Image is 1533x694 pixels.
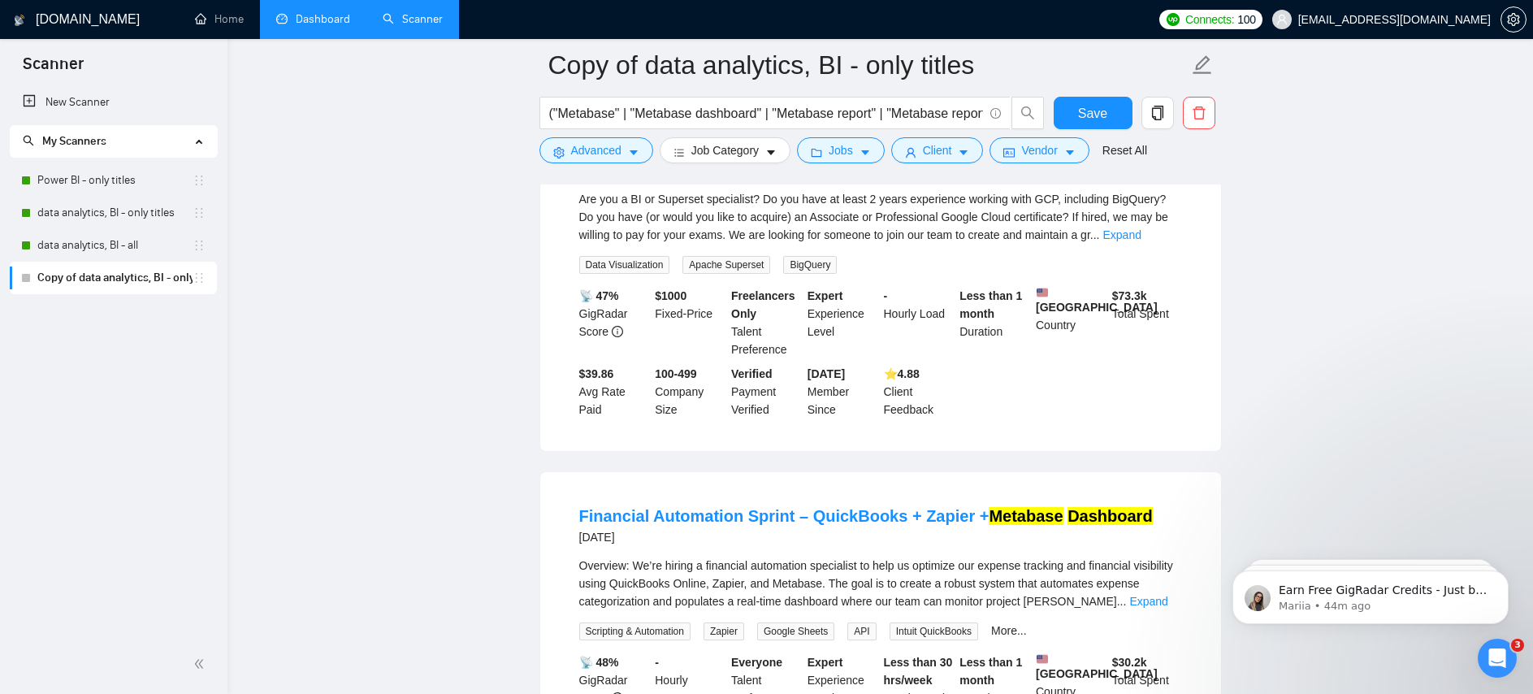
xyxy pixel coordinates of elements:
[808,367,845,380] b: [DATE]
[10,262,217,294] li: Copy of data analytics, BI - only titles
[1141,97,1174,129] button: copy
[579,656,619,669] b: 📡 48%
[1102,141,1147,159] a: Reset All
[728,287,804,358] div: Talent Preference
[1142,106,1173,120] span: copy
[808,656,843,669] b: Expert
[884,367,920,380] b: ⭐️ 4.88
[890,622,978,640] span: Intuit QuickBooks
[1064,146,1076,158] span: caret-down
[42,134,106,148] span: My Scanners
[991,624,1027,637] a: More...
[884,656,953,687] b: Less than 30 hrs/week
[990,108,1001,119] span: info-circle
[383,12,443,26] a: searchScanner
[1102,228,1141,241] a: Expand
[829,141,853,159] span: Jobs
[691,141,759,159] span: Job Category
[1276,14,1288,25] span: user
[579,507,1153,525] a: Financial Automation Sprint – QuickBooks + Zapier +Metabase Dashboard
[891,137,984,163] button: userClientcaret-down
[1112,656,1147,669] b: $ 30.2k
[579,557,1182,610] div: Overview: We’re hiring a financial automation specialist to help us optimize our expense tracking...
[958,146,969,158] span: caret-down
[808,289,843,302] b: Expert
[1037,653,1048,665] img: 🇺🇸
[10,52,97,86] span: Scanner
[757,622,834,640] span: Google Sheets
[23,86,204,119] a: New Scanner
[956,287,1033,358] div: Duration
[628,146,639,158] span: caret-down
[579,190,1182,244] div: Are you a BI or Superset specialist? Do you have at least 2 years experience working with GCP, in...
[811,146,822,158] span: folder
[1003,146,1015,158] span: idcard
[731,656,782,669] b: Everyone
[923,141,952,159] span: Client
[276,12,350,26] a: dashboardDashboard
[1012,106,1043,120] span: search
[1090,228,1100,241] span: ...
[860,146,871,158] span: caret-down
[990,137,1089,163] button: idcardVendorcaret-down
[1036,287,1158,314] b: [GEOGRAPHIC_DATA]
[23,135,34,146] span: search
[881,287,957,358] div: Hourly Load
[1129,595,1167,608] a: Expand
[673,146,685,158] span: bars
[193,239,206,252] span: holder
[1184,106,1215,120] span: delete
[1478,639,1517,678] iframe: Intercom live chat
[579,193,1168,241] span: Are you a BI or Superset specialist? Do you have at least 2 years experience working with GCP, in...
[37,164,193,197] a: Power BI - only titles
[37,197,193,229] a: data analytics, BI - only titles
[1021,141,1057,159] span: Vendor
[579,622,691,640] span: Scripting & Automation
[548,45,1189,85] input: Scanner name...
[797,137,885,163] button: folderJobscaret-down
[1237,11,1255,28] span: 100
[193,206,206,219] span: holder
[1185,11,1234,28] span: Connects:
[1067,507,1152,525] mark: Dashboard
[579,289,619,302] b: 📡 47%
[704,622,744,640] span: Zapier
[682,256,770,274] span: Apache Superset
[10,229,217,262] li: data analytics, BI - all
[731,367,773,380] b: Verified
[1054,97,1132,129] button: Save
[10,164,217,197] li: Power BI - only titles
[549,103,983,124] input: Search Freelance Jobs...
[1501,13,1527,26] a: setting
[884,289,888,302] b: -
[655,367,696,380] b: 100-499
[1208,536,1533,650] iframe: Intercom notifications message
[576,365,652,419] div: Avg Rate Paid
[1501,7,1527,33] button: setting
[1117,595,1127,608] span: ...
[660,137,790,163] button: barsJob Categorycaret-down
[1511,639,1524,652] span: 3
[1109,287,1185,358] div: Total Spent
[731,289,795,320] b: Freelancers Only
[612,326,623,337] span: info-circle
[37,229,193,262] a: data analytics, BI - all
[652,365,728,419] div: Company Size
[1112,289,1147,302] b: $ 73.3k
[193,271,206,284] span: holder
[14,7,25,33] img: logo
[539,137,653,163] button: settingAdvancedcaret-down
[23,134,106,148] span: My Scanners
[847,622,876,640] span: API
[1078,103,1107,124] span: Save
[1192,54,1213,76] span: edit
[1011,97,1044,129] button: search
[655,289,686,302] b: $ 1000
[765,146,777,158] span: caret-down
[579,527,1153,547] div: [DATE]
[1183,97,1215,129] button: delete
[728,365,804,419] div: Payment Verified
[579,559,1173,608] span: Overview: We’re hiring a financial automation specialist to help us optimize our expense tracking...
